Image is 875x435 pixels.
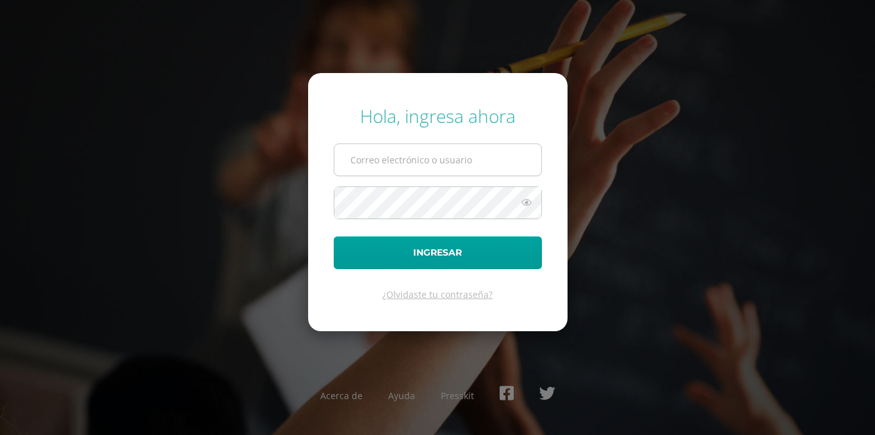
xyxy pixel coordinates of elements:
[334,104,542,128] div: Hola, ingresa ahora
[320,390,363,402] a: Acerca de
[388,390,415,402] a: Ayuda
[382,288,493,300] a: ¿Olvidaste tu contraseña?
[441,390,474,402] a: Presskit
[334,144,541,176] input: Correo electrónico o usuario
[334,236,542,269] button: Ingresar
